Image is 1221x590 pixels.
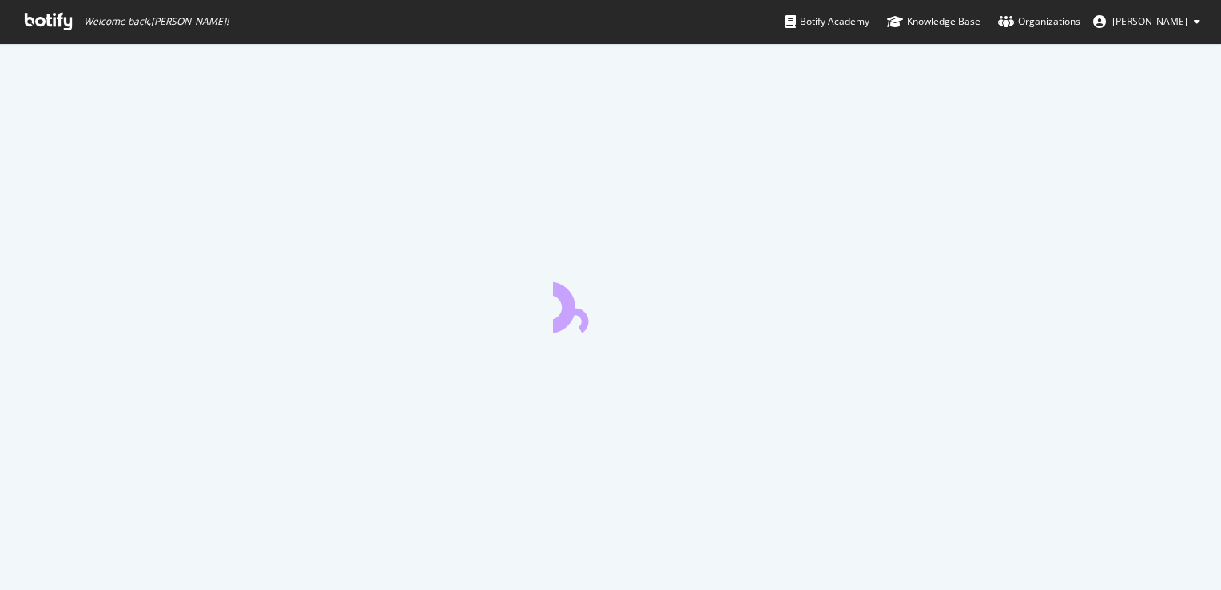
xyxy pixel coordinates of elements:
[1112,14,1187,28] span: Courtney Beyer
[785,14,869,30] div: Botify Academy
[1080,9,1213,34] button: [PERSON_NAME]
[84,15,229,28] span: Welcome back, [PERSON_NAME] !
[998,14,1080,30] div: Organizations
[553,275,668,333] div: animation
[887,14,980,30] div: Knowledge Base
